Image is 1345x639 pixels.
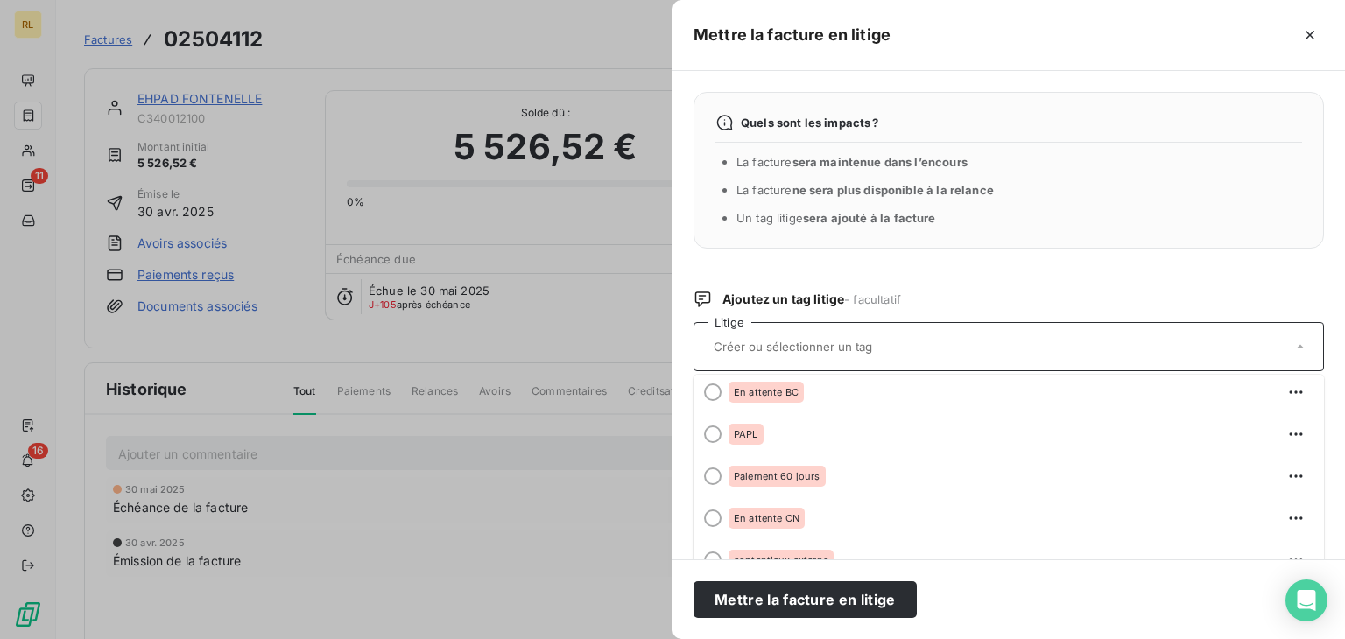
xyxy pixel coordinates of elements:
button: Mettre la facture en litige [694,581,917,618]
span: Ajoutez un tag litige [722,291,901,308]
span: sera ajouté à la facture [803,211,936,225]
span: En attente BC [734,387,799,397]
span: Paiement 60 jours [734,471,820,481]
span: La facture [736,183,994,197]
span: contentieux externe [734,555,828,565]
span: PAPL [734,429,758,439]
span: ne sera plus disponible à la relance [792,183,994,197]
span: Un tag litige [736,211,936,225]
span: Quels sont les impacts ? [741,116,879,130]
span: La facture [736,155,968,169]
span: - facultatif [844,292,901,306]
h5: Mettre la facture en litige [694,23,891,47]
span: sera maintenue dans l’encours [792,155,968,169]
span: En attente CN [734,513,799,523]
div: Open Intercom Messenger [1285,579,1327,621]
input: Créer ou sélectionner un tag [712,339,967,355]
